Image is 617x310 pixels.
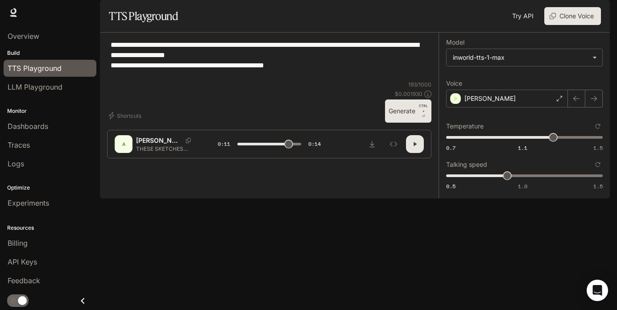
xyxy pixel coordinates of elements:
[446,144,456,152] span: 0.7
[593,182,603,190] span: 1.5
[509,7,537,25] a: Try API
[446,161,487,168] p: Talking speed
[446,182,456,190] span: 0.5
[518,182,527,190] span: 1.0
[419,103,428,119] p: ⏎
[136,136,182,145] p: [PERSON_NAME]
[587,280,608,301] div: Open Intercom Messenger
[446,80,462,87] p: Voice
[136,145,196,153] p: THESE SKETCHES EXPLORE HOW LIGHT AND MOVEMENT SHAPE THE SPACE - GUIDING VISITORS INTO A TUNNEL OF...
[518,144,527,152] span: 1.1
[218,140,230,149] span: 0:11
[385,99,431,123] button: GenerateCTRL +⏎
[116,137,131,151] div: A
[395,90,422,98] p: $ 0.001930
[109,7,178,25] h1: TTS Playground
[446,39,464,45] p: Model
[593,160,603,169] button: Reset to default
[453,53,588,62] div: inworld-tts-1-max
[447,49,602,66] div: inworld-tts-1-max
[419,103,428,114] p: CTRL +
[593,144,603,152] span: 1.5
[308,140,321,149] span: 0:14
[385,135,402,153] button: Inspect
[363,135,381,153] button: Download audio
[182,138,195,143] button: Copy Voice ID
[593,121,603,131] button: Reset to default
[107,108,145,123] button: Shortcuts
[544,7,601,25] button: Clone Voice
[464,94,516,103] p: [PERSON_NAME]
[446,123,484,129] p: Temperature
[408,81,431,88] p: 193 / 1000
